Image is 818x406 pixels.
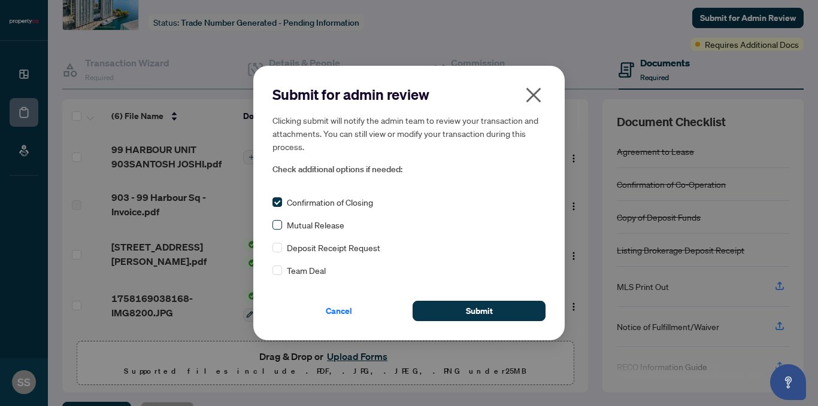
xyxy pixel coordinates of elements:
span: Confirmation of Closing [287,196,373,209]
span: Deposit Receipt Request [287,241,380,254]
h2: Submit for admin review [272,85,546,104]
button: Submit [413,301,546,321]
span: Cancel [326,301,352,320]
h5: Clicking submit will notify the admin team to review your transaction and attachments. You can st... [272,114,546,153]
span: Submit [466,301,493,320]
span: Team Deal [287,264,326,277]
span: Mutual Release [287,218,344,231]
span: Check additional options if needed: [272,163,546,176]
button: Open asap [770,364,806,400]
span: close [524,86,543,105]
button: Cancel [272,301,405,321]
